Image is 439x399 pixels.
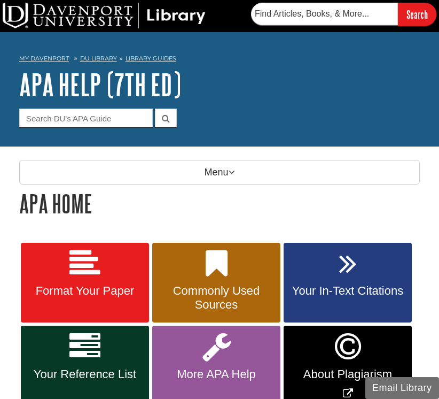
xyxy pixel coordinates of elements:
[398,3,436,26] input: Search
[284,243,412,323] a: Your In-Text Citations
[19,68,181,101] a: APA Help (7th Ed)
[19,51,420,68] nav: breadcrumb
[292,367,404,381] span: About Plagiarism
[80,55,117,62] a: DU Library
[19,190,420,217] h1: APA Home
[251,3,398,25] input: Find Articles, Books, & More...
[126,55,176,62] a: Library Guides
[3,3,206,28] img: DU Library
[160,284,272,312] span: Commonly Used Sources
[29,367,141,381] span: Your Reference List
[160,367,272,381] span: More APA Help
[21,243,149,323] a: Format Your Paper
[152,243,280,323] a: Commonly Used Sources
[19,54,69,63] a: My Davenport
[292,284,404,298] span: Your In-Text Citations
[29,284,141,298] span: Format Your Paper
[19,109,153,127] input: Search DU's APA Guide
[251,3,436,26] form: Searches DU Library's articles, books, and more
[365,377,439,399] button: Email Library
[19,160,420,185] p: Menu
